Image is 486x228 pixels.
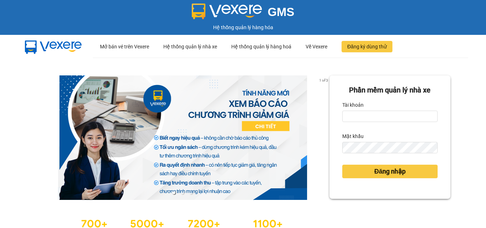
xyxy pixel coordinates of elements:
div: Hệ thống quản lý hàng hóa [2,23,484,31]
span: Đăng ký dùng thử [347,43,387,51]
p: 1 of 3 [317,75,329,85]
input: Tài khoản [342,111,438,122]
div: Phần mềm quản lý nhà xe [342,85,438,96]
button: previous slide / item [36,75,46,200]
button: Đăng ký dùng thử [342,41,392,52]
div: Mở bán vé trên Vexere [100,35,149,58]
a: GMS [192,11,295,16]
span: Đăng nhập [374,166,406,176]
div: Hệ thống quản lý hàng hoá [231,35,291,58]
button: Đăng nhập [342,165,438,178]
li: slide item 1 [173,191,175,194]
label: Mật khẩu [342,131,364,142]
li: slide item 3 [190,191,192,194]
div: Về Vexere [306,35,327,58]
li: slide item 2 [181,191,184,194]
span: GMS [268,5,294,18]
button: next slide / item [319,75,329,200]
input: Mật khẩu [342,142,438,153]
img: mbUUG5Q.png [18,35,89,58]
label: Tài khoản [342,99,364,111]
div: Hệ thống quản lý nhà xe [163,35,217,58]
img: logo 2 [192,4,262,19]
